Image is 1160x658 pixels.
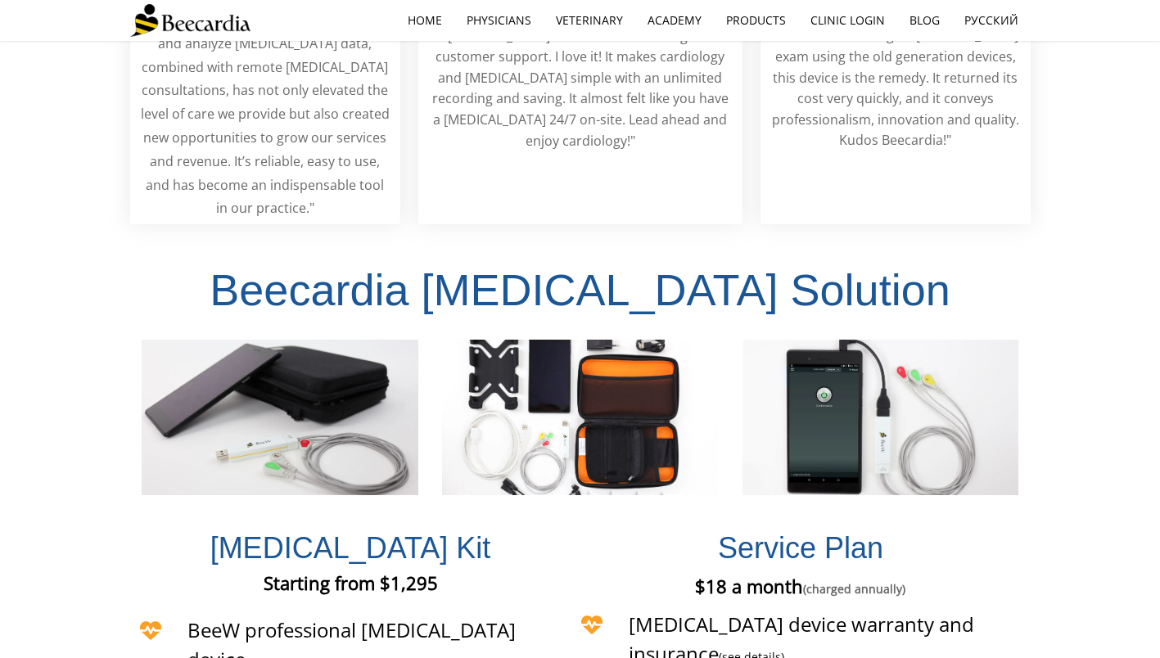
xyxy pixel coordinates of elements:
span: (charged annually) [803,581,905,597]
a: home [395,2,454,39]
a: Veterinary [544,2,635,39]
span: "Beecardia is a super smart and the most friendly [MEDICAL_DATA] I’ve ever used with a great cust... [427,6,733,150]
img: Beecardia [130,4,251,37]
a: Blog [897,2,952,39]
a: Physicians [454,2,544,39]
span: $18 a month [695,574,905,598]
a: Products [714,2,798,39]
span: Starting from $1,295 [264,570,438,595]
span: [MEDICAL_DATA] Kit [210,531,491,565]
span: Service Plan [718,531,883,565]
a: Русский [952,2,1031,39]
a: Academy [635,2,714,39]
a: Clinic Login [798,2,897,39]
span: Beecardia [MEDICAL_DATA] Solution [210,265,950,314]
